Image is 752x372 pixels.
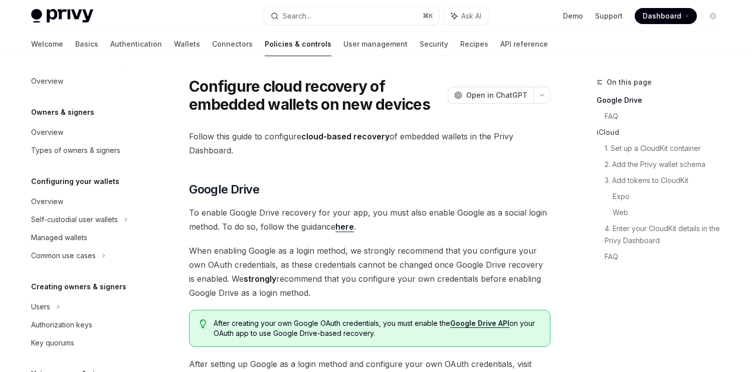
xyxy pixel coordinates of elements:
span: Google Drive [189,181,259,198]
a: Overview [23,72,151,90]
div: Key quorums [31,337,74,349]
a: Wallets [174,32,200,56]
div: Authorization keys [31,319,92,331]
div: Search... [283,10,311,22]
strong: cloud-based recovery [301,131,390,141]
a: Key quorums [23,334,151,352]
a: FAQ [605,249,729,265]
a: 3. Add tokens to CloudKit [605,172,729,189]
a: Authentication [110,32,162,56]
a: Expo [613,189,729,205]
a: Google Drive API [450,319,509,328]
a: Policies & controls [265,32,331,56]
div: Users [31,301,50,313]
div: Overview [31,196,63,208]
button: Search...⌘K [264,7,439,25]
a: API reference [500,32,548,56]
button: Toggle dark mode [705,8,721,24]
h5: Owners & signers [31,106,94,118]
span: Dashboard [643,11,681,21]
a: Types of owners & signers [23,141,151,159]
h5: Creating owners & signers [31,281,126,293]
span: Ask AI [461,11,481,21]
div: Managed wallets [31,232,87,244]
svg: Tip [200,319,207,328]
a: Connectors [212,32,253,56]
a: 2. Add the Privy wallet schema [605,156,729,172]
span: After creating your own Google OAuth credentials, you must enable the on your OAuth app to use Go... [214,318,540,338]
h1: Configure cloud recovery of embedded wallets on new devices [189,77,444,113]
a: User management [343,32,408,56]
a: Security [420,32,448,56]
h5: Configuring your wallets [31,175,119,188]
a: Dashboard [635,8,697,24]
a: Recipes [460,32,488,56]
div: Self-custodial user wallets [31,214,118,226]
a: 1. Set up a CloudKit container [605,140,729,156]
a: Basics [75,32,98,56]
a: Welcome [31,32,63,56]
a: Google Drive [597,92,729,108]
a: Overview [23,123,151,141]
div: Common use cases [31,250,96,262]
a: here [335,222,354,232]
div: Overview [31,126,63,138]
a: Support [595,11,623,21]
button: Open in ChatGPT [448,87,533,104]
button: Ask AI [444,7,488,25]
span: Open in ChatGPT [466,90,527,100]
span: ⌘ K [423,12,433,20]
a: 4. Enter your CloudKit details in the Privy Dashboard [605,221,729,249]
a: FAQ [605,108,729,124]
a: Web [613,205,729,221]
img: light logo [31,9,93,23]
a: Managed wallets [23,229,151,247]
span: To enable Google Drive recovery for your app, you must also enable Google as a social login metho... [189,206,550,234]
a: iCloud [597,124,729,140]
span: Follow this guide to configure of embedded wallets in the Privy Dashboard. [189,129,550,157]
a: Demo [563,11,583,21]
div: Types of owners & signers [31,144,120,156]
div: Overview [31,75,63,87]
span: When enabling Google as a login method, we strongly recommend that you configure your own OAuth c... [189,244,550,300]
span: On this page [607,76,652,88]
a: Overview [23,193,151,211]
a: Authorization keys [23,316,151,334]
strong: strongly [244,274,276,284]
